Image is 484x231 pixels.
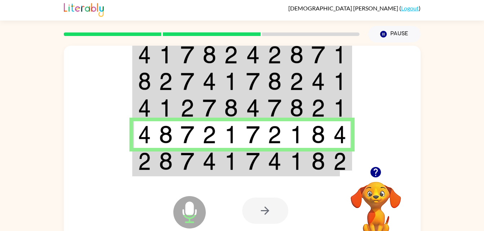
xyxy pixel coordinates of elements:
[401,5,419,12] a: Logout
[333,126,346,144] img: 4
[203,126,216,144] img: 2
[288,5,421,12] div: ( )
[203,72,216,90] img: 4
[224,72,238,90] img: 1
[224,152,238,170] img: 1
[333,46,346,64] img: 1
[288,5,399,12] span: [DEMOGRAPHIC_DATA] [PERSON_NAME]
[290,152,303,170] img: 1
[224,126,238,144] img: 1
[138,126,151,144] img: 4
[246,126,260,144] img: 7
[290,126,303,144] img: 1
[268,46,281,64] img: 2
[311,46,325,64] img: 7
[203,46,216,64] img: 8
[159,99,173,117] img: 1
[159,72,173,90] img: 2
[268,152,281,170] img: 4
[268,99,281,117] img: 7
[268,72,281,90] img: 8
[138,152,151,170] img: 2
[181,126,194,144] img: 7
[224,99,238,117] img: 8
[290,72,303,90] img: 2
[290,99,303,117] img: 8
[311,152,325,170] img: 8
[311,126,325,144] img: 8
[138,46,151,64] img: 4
[159,46,173,64] img: 1
[181,46,194,64] img: 7
[64,1,104,17] img: Literably
[181,99,194,117] img: 2
[311,99,325,117] img: 2
[311,72,325,90] img: 4
[290,46,303,64] img: 8
[368,26,421,42] button: Pause
[203,152,216,170] img: 4
[181,152,194,170] img: 7
[268,126,281,144] img: 2
[181,72,194,90] img: 7
[246,99,260,117] img: 4
[246,72,260,90] img: 7
[159,126,173,144] img: 8
[333,99,346,117] img: 1
[203,99,216,117] img: 7
[159,152,173,170] img: 8
[246,46,260,64] img: 4
[333,152,346,170] img: 2
[333,72,346,90] img: 1
[224,46,238,64] img: 2
[138,99,151,117] img: 4
[246,152,260,170] img: 7
[138,72,151,90] img: 8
